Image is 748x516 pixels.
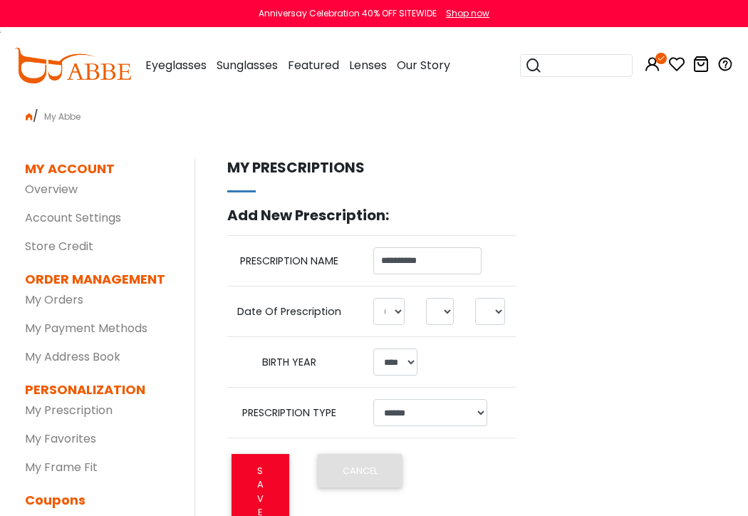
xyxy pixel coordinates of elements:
dt: MY ACCOUNT [25,159,115,178]
span: My Abbe [38,110,86,123]
a: My Frame Fit [25,459,98,475]
dt: ORDER MANAGEMENT [25,269,173,289]
div: Anniversay Celebration 40% OFF SITEWIDE [259,7,437,20]
a: My Address Book [25,349,120,365]
span: Lenses [349,57,387,73]
img: home.png [26,113,33,120]
a: My Orders [25,291,83,308]
a: My Favorites [25,430,96,447]
th: PRESCRIPTION TYPE [227,399,363,426]
div: Shop now [446,7,489,20]
dt: Coupons [25,490,173,510]
a: Shop now [439,7,489,19]
a: Overview [25,181,78,197]
div: / [14,102,734,125]
a: Account Settings [25,210,121,226]
h5: My prescriptions [227,159,516,176]
img: abbeglasses.com [14,48,131,83]
a: My Prescription [25,402,113,418]
span: Featured [288,57,339,73]
span: Eyeglasses [145,57,207,73]
th: Date Of Prescription [227,298,363,325]
th: BIRTH YEAR [227,349,363,376]
a: Store Credit [25,238,93,254]
a: My Payment Methods [25,320,147,336]
dt: PERSONALIZATION [25,380,173,399]
span: Our Story [397,57,450,73]
th: PRESCRIPTION NAME [227,247,363,274]
h5: Add New Prescription: [227,207,516,224]
span: Sunglasses [217,57,278,73]
a: CANCEL [318,454,402,487]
